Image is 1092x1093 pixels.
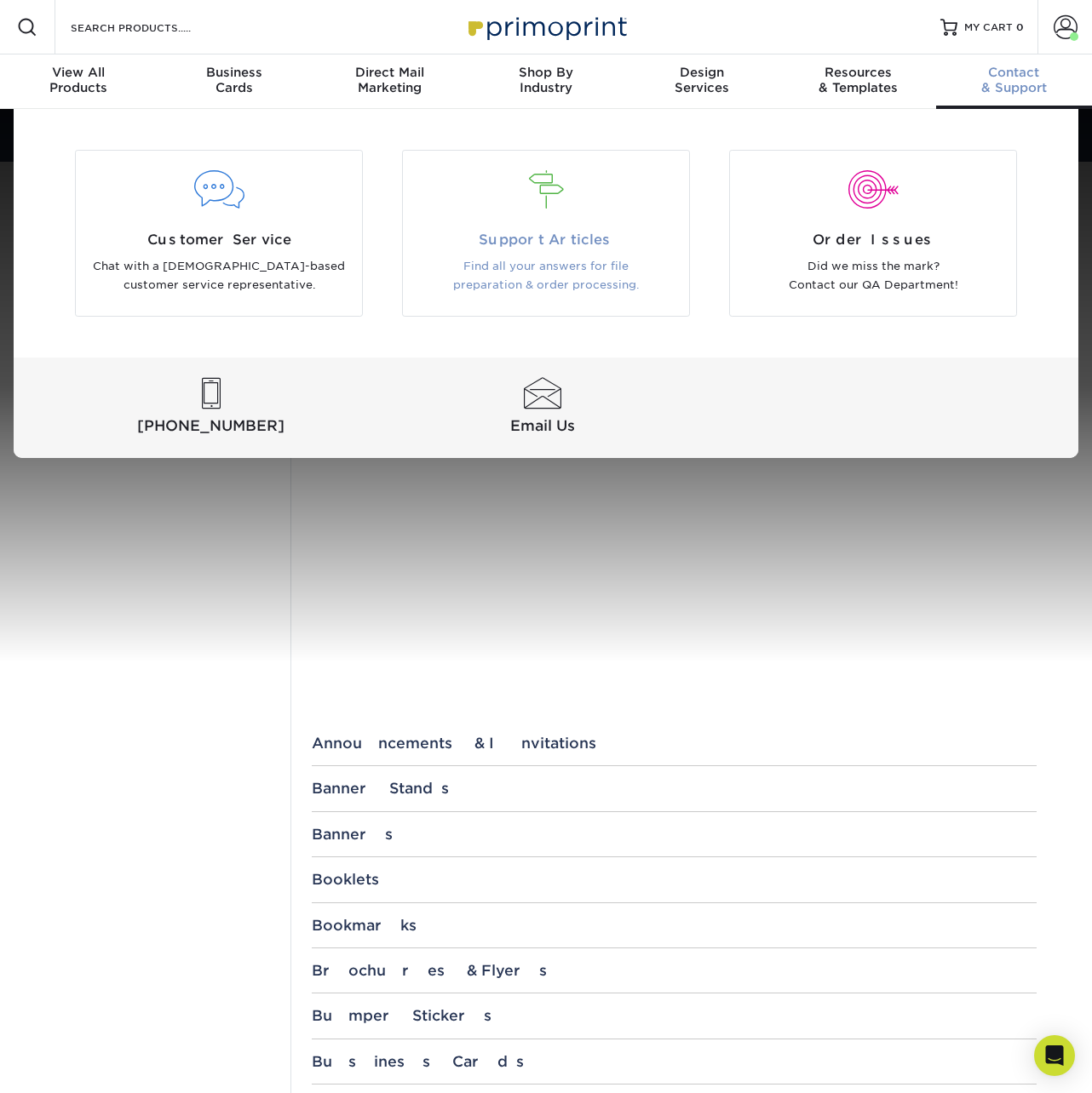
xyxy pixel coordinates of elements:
[156,54,312,109] a: BusinessCards
[624,65,780,80] span: Design
[156,65,312,80] span: Business
[964,20,1013,35] span: MY CART
[156,65,312,95] div: Cards
[936,65,1092,95] div: & Support
[780,54,936,109] a: Resources& Templates
[312,65,468,80] span: Direct Mail
[312,735,1037,752] div: Announcements & Invitations
[1034,1035,1075,1076] div: Open Intercom Messenger
[4,1041,145,1087] iframe: Google Customer Reviews
[312,65,468,95] div: Marketing
[624,65,780,95] div: Services
[312,54,468,109] a: Direct MailMarketing
[936,65,1092,80] span: Contact
[416,257,676,295] p: Find all your answers for file preparation & order processing.
[312,871,1037,888] div: Booklets
[743,257,1003,295] p: Did we miss the mark? Contact our QA Department!
[312,826,1037,843] div: Banners
[743,230,1003,250] span: Order Issues
[49,415,373,437] span: [PHONE_NUMBER]
[722,150,1024,317] a: Order Issues Did we miss the mark? Contact our QA Department!
[89,257,349,295] p: Chat with a [DEMOGRAPHIC_DATA]-based customer service representative.
[624,54,780,109] a: DesignServices
[380,378,704,438] a: Email Us
[395,150,697,317] a: Support Articles Find all your answers for file preparation & order processing.
[416,230,676,250] span: Support Articles
[312,780,1037,797] div: Banner Stands
[312,1007,1037,1024] div: Bumper Stickers
[312,1053,1037,1070] div: Business Cards
[468,54,624,109] a: Shop ByIndustry
[89,230,349,250] span: Customer Service
[936,54,1092,109] a: Contact& Support
[69,17,235,37] input: SEARCH PRODUCTS.....
[68,150,370,317] a: Customer Service Chat with a [DEMOGRAPHIC_DATA]-based customer service representative.
[49,378,373,438] a: [PHONE_NUMBER]
[780,65,936,80] span: Resources
[468,65,624,80] span: Shop By
[312,917,1037,934] div: Bookmarks
[1016,21,1024,33] span: 0
[461,9,631,45] img: Primoprint
[380,415,704,437] span: Email Us
[468,65,624,95] div: Industry
[312,962,1037,979] div: Brochures & Flyers
[780,65,936,95] div: & Templates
